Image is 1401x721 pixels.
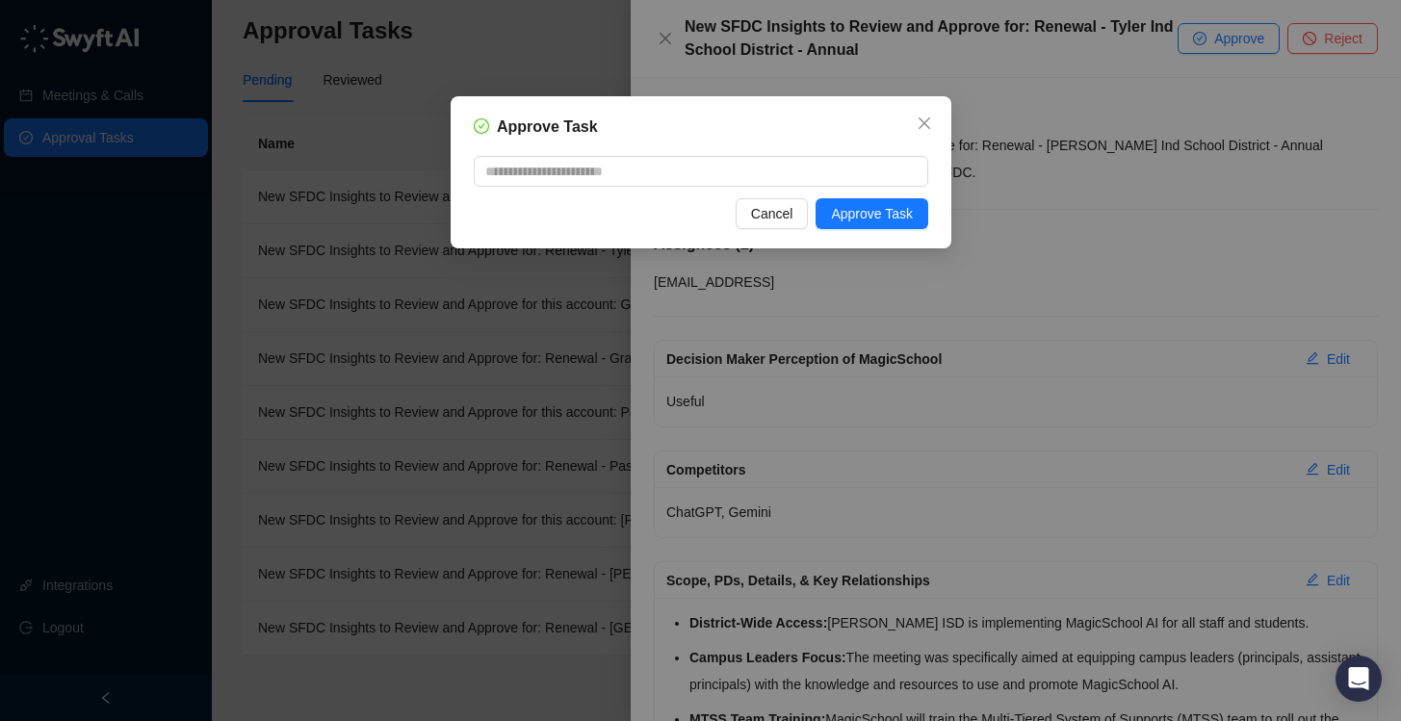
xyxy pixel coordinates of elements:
h5: Approve Task [497,116,598,139]
span: Cancel [750,203,792,224]
span: Approve Task [831,203,913,224]
span: close [917,116,932,131]
span: check-circle [474,118,489,134]
button: Cancel [735,198,808,229]
button: Approve Task [816,198,928,229]
div: Open Intercom Messenger [1336,656,1382,702]
button: Close [909,108,940,139]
